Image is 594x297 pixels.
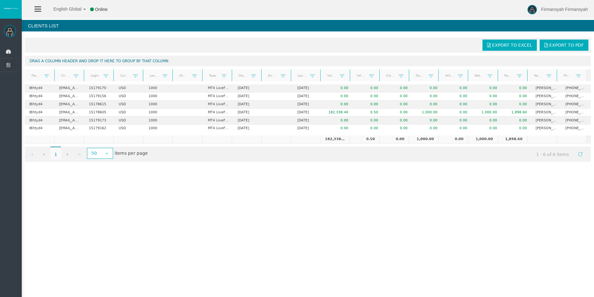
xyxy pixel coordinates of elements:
[353,71,369,80] a: Volume lots
[320,135,350,144] td: 182,338.40
[85,101,114,109] td: 15178615
[233,116,263,125] td: [DATE]
[442,125,472,132] td: 0.00
[468,135,497,144] td: 1,000.00
[293,116,323,125] td: [DATE]
[382,109,412,117] td: 0.00
[25,84,55,92] td: IBhtyd4
[114,92,144,101] td: USD
[442,84,472,92] td: 0.00
[412,116,442,125] td: 0.00
[382,125,412,132] td: 0.00
[22,20,594,31] h4: Clients List
[353,109,382,117] td: 0.50
[55,125,85,132] td: [EMAIL_ADDRESS][DOMAIN_NAME]
[293,92,323,101] td: [DATE]
[382,71,399,80] a: Closed PNL
[25,109,55,117] td: IBhtyd4
[55,84,85,92] td: [EMAIL_ADDRESS][DOMAIN_NAME]
[561,116,591,125] td: [PHONE_NUMBER]
[114,125,144,132] td: USD
[442,109,472,117] td: 0.00
[85,92,114,101] td: 15179156
[27,71,44,80] a: Partner code
[549,43,584,48] span: Export to PDF
[25,56,591,66] div: Drag a column header and drop it here to group by that column
[144,116,174,125] td: 1000
[55,101,85,109] td: [EMAIL_ADDRESS][DOMAIN_NAME]
[578,152,583,157] span: Refresh
[442,116,472,125] td: 0.00
[472,109,501,117] td: 1,000.00
[323,71,340,80] a: Volume
[144,125,174,132] td: 1000
[233,101,263,109] td: [DATE]
[205,71,222,80] a: Type
[561,92,591,101] td: [PHONE_NUMBER]
[30,152,34,157] span: Go to the first page
[531,148,575,160] span: 1 - 6 of 6 items
[528,5,537,14] img: user-image
[85,125,114,132] td: 15179162
[353,101,382,109] td: 0.00
[114,109,144,117] td: USD
[323,84,353,92] td: 0.00
[104,151,109,156] span: select
[323,125,353,132] td: 0.00
[293,125,323,132] td: [DATE]
[114,116,144,125] td: USD
[203,109,233,117] td: MT4 LiveFloatingSpreadAccount
[530,71,546,80] a: Name
[323,116,353,125] td: 0.00
[382,84,412,92] td: 0.00
[561,101,591,109] td: [PHONE_NUMBER]
[353,125,382,132] td: 0.00
[323,92,353,101] td: 0.00
[233,109,263,117] td: [DATE]
[438,135,468,144] td: 0.00
[442,92,472,101] td: 0.00
[382,116,412,125] td: 0.00
[531,125,561,132] td: [PERSON_NAME]
[501,116,531,125] td: 0.00
[293,109,323,117] td: [DATE]
[233,84,263,92] td: [DATE]
[3,7,19,10] img: logo.svg
[74,148,85,160] a: Go to the last page
[350,135,379,144] td: 0.50
[492,43,532,48] span: Export to Excel
[412,92,442,101] td: 0.00
[500,71,517,80] a: Real equity
[26,148,38,160] a: Go to the first page
[233,92,263,101] td: [DATE]
[25,125,55,132] td: IBhtyd4
[472,101,501,109] td: 0.00
[441,71,458,80] a: Withdrawals
[38,148,49,160] a: Go to the previous page
[382,92,412,101] td: 0.00
[294,71,310,80] a: Last trade date
[323,101,353,109] td: 0.00
[25,101,55,109] td: IBhtyd4
[50,147,61,160] span: 1
[412,84,442,92] td: 0.00
[203,101,233,109] td: MT4 LiveFloatingSpreadAccount
[561,125,591,132] td: [PHONE_NUMBER]
[531,116,561,125] td: [PERSON_NAME]
[501,125,531,132] td: 0.00
[471,71,487,80] a: Net deposits
[114,84,144,92] td: USD
[85,116,114,125] td: 15179173
[501,92,531,101] td: 0.00
[531,92,561,101] td: [PERSON_NAME]
[323,109,353,117] td: 182,338.40
[412,101,442,109] td: 0.00
[65,152,70,157] span: Go to the next page
[88,148,101,158] span: 50
[203,125,233,132] td: MT4 LiveFloatingSpreadAccount
[353,84,382,92] td: 0.00
[353,116,382,125] td: 0.00
[379,135,409,144] td: 0.00
[531,109,561,117] td: [PERSON_NAME]
[442,101,472,109] td: 0.00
